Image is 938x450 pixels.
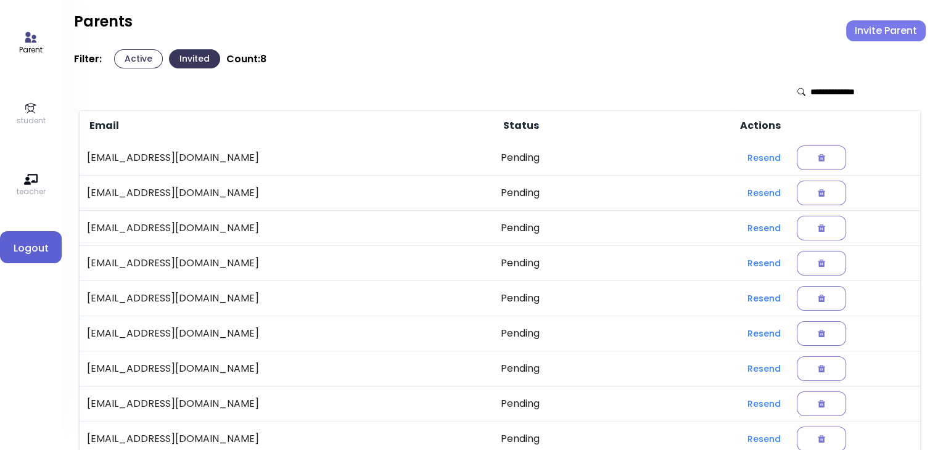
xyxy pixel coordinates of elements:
p: Filter: [74,53,102,65]
a: teacher [17,173,46,197]
td: [EMAIL_ADDRESS][DOMAIN_NAME] [80,316,493,351]
td: Pending [493,175,730,210]
p: Count: 8 [226,53,266,65]
h2: Parents [74,12,133,31]
button: Active [114,49,163,68]
span: Actions [738,118,781,133]
td: Pending [493,245,730,280]
td: [EMAIL_ADDRESS][DOMAIN_NAME] [80,210,493,245]
td: [EMAIL_ADDRESS][DOMAIN_NAME] [80,141,493,175]
td: [EMAIL_ADDRESS][DOMAIN_NAME] [80,245,493,280]
button: Resend [738,393,791,415]
span: Logout [10,241,52,256]
td: Pending [493,386,730,421]
button: Resend [738,287,791,309]
button: Resend [738,322,791,345]
td: [EMAIL_ADDRESS][DOMAIN_NAME] [80,175,493,210]
td: Pending [493,316,730,351]
button: Invited [169,49,220,68]
p: student [17,115,46,126]
td: [EMAIL_ADDRESS][DOMAIN_NAME] [80,351,493,386]
td: Pending [493,280,730,316]
td: [EMAIL_ADDRESS][DOMAIN_NAME] [80,280,493,316]
td: Pending [493,141,730,175]
span: Email [87,118,119,133]
button: Resend [738,147,791,169]
td: Pending [493,351,730,386]
button: Resend [738,182,791,204]
a: student [17,102,46,126]
button: Resend [738,217,791,239]
span: Status [501,118,539,133]
td: [EMAIL_ADDRESS][DOMAIN_NAME] [80,386,493,421]
button: Resend [738,358,791,380]
button: Resend [738,252,791,274]
button: Invite Parent [846,20,926,41]
a: Parent [19,31,43,55]
td: Pending [493,210,730,245]
button: Resend [738,428,791,450]
p: teacher [17,186,46,197]
p: Parent [19,44,43,55]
